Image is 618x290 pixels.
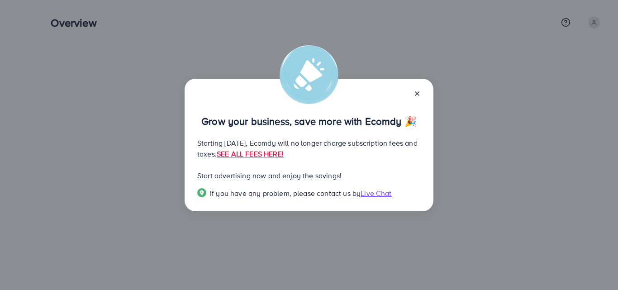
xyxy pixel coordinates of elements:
[210,188,361,198] span: If you have any problem, please contact us by
[197,170,421,181] p: Start advertising now and enjoy the savings!
[217,149,284,159] a: SEE ALL FEES HERE!
[280,45,338,104] img: alert
[197,138,421,159] p: Starting [DATE], Ecomdy will no longer charge subscription fees and taxes.
[361,188,391,198] span: Live Chat
[197,116,421,127] p: Grow your business, save more with Ecomdy 🎉
[197,188,206,197] img: Popup guide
